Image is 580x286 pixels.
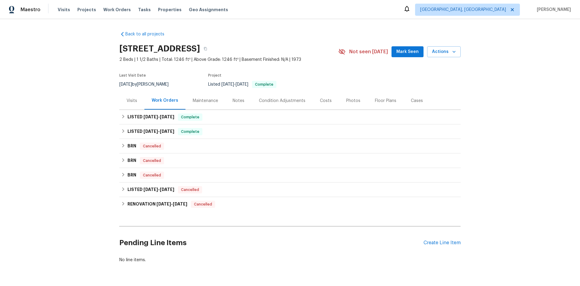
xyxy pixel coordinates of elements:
span: [DATE] [173,202,187,206]
h6: LISTED [127,128,174,135]
span: Maestro [21,7,40,13]
div: Costs [320,98,332,104]
h6: LISTED [127,113,174,121]
span: Tasks [138,8,151,12]
h6: LISTED [127,186,174,193]
span: [DATE] [119,82,132,87]
div: Visits [127,98,137,104]
span: Complete [179,114,202,120]
span: [DATE] [156,202,171,206]
h2: Pending Line Items [119,229,424,257]
span: Mark Seen [396,48,419,56]
span: [GEOGRAPHIC_DATA], [GEOGRAPHIC_DATA] [420,7,506,13]
span: Cancelled [192,201,214,207]
div: Work Orders [152,97,178,104]
div: Notes [233,98,244,104]
span: Project [208,74,221,77]
span: Visits [58,7,70,13]
span: [DATE] [160,129,174,133]
div: by [PERSON_NAME] [119,81,176,88]
span: Work Orders [103,7,131,13]
div: Cases [411,98,423,104]
span: [DATE] [143,187,158,192]
span: [DATE] [236,82,248,87]
div: BRN Cancelled [119,153,461,168]
span: - [143,115,174,119]
div: Condition Adjustments [259,98,305,104]
span: Last Visit Date [119,74,146,77]
span: Complete [253,83,276,86]
span: Geo Assignments [189,7,228,13]
span: [DATE] [160,115,174,119]
button: Copy Address [200,43,211,54]
span: - [143,187,174,192]
h6: BRN [127,172,136,179]
div: LISTED [DATE]-[DATE]Cancelled [119,182,461,197]
span: Projects [77,7,96,13]
div: LISTED [DATE]-[DATE]Complete [119,110,461,124]
span: - [221,82,248,87]
span: Complete [179,129,202,135]
span: Actions [432,48,456,56]
span: Properties [158,7,182,13]
button: Actions [427,46,461,58]
span: Listed [208,82,276,87]
div: BRN Cancelled [119,168,461,182]
span: [DATE] [143,129,158,133]
span: [DATE] [143,115,158,119]
span: Cancelled [140,172,163,178]
div: No line items. [119,257,461,263]
div: BRN Cancelled [119,139,461,153]
span: - [156,202,187,206]
div: Create Line Item [424,240,461,246]
span: Cancelled [140,143,163,149]
div: Floor Plans [375,98,396,104]
a: Back to all projects [119,31,177,37]
span: Cancelled [179,187,201,193]
h6: BRN [127,143,136,150]
h6: RENOVATION [127,201,187,208]
span: [PERSON_NAME] [534,7,571,13]
span: [DATE] [160,187,174,192]
span: 2 Beds | 1 1/2 Baths | Total: 1246 ft² | Above Grade: 1246 ft² | Basement Finished: N/A | 1973 [119,57,338,63]
span: Not seen [DATE] [349,49,388,55]
span: - [143,129,174,133]
button: Mark Seen [391,46,424,58]
h2: [STREET_ADDRESS] [119,46,200,52]
div: Photos [346,98,360,104]
div: RENOVATION [DATE]-[DATE]Cancelled [119,197,461,212]
div: LISTED [DATE]-[DATE]Complete [119,124,461,139]
span: [DATE] [221,82,234,87]
div: Maintenance [193,98,218,104]
span: Cancelled [140,158,163,164]
h6: BRN [127,157,136,164]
